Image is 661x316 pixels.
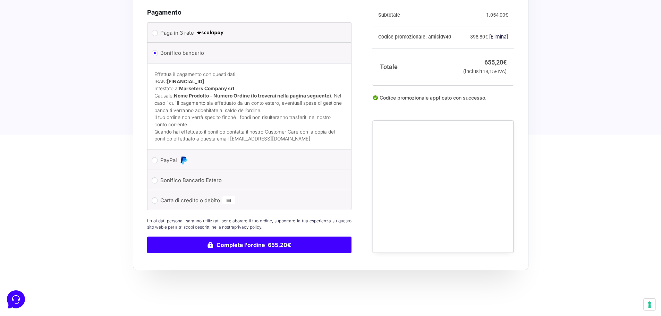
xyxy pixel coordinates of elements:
button: Inizia una conversazione [11,58,128,72]
label: Bonifico bancario [160,48,336,58]
span: € [505,12,508,18]
h3: Pagamento [147,8,352,17]
th: Totale [372,49,459,86]
img: scalapay-logo-black.png [196,29,224,37]
small: (inclusi IVA) [463,69,507,75]
span: € [485,34,488,40]
iframe: Customerly Messenger Launcher [6,289,26,310]
button: Home [6,223,48,239]
p: Quando hai effettuato il bonifico contatta il nostro Customer Care con la copia del bonifico effe... [154,128,345,143]
strong: Marketers Company srl [179,86,234,91]
span: Inizia una conversazione [45,62,102,68]
h2: Ciao da Marketers 👋 [6,6,117,17]
bdi: 1.054,00 [486,12,508,18]
input: Cerca un articolo... [16,101,113,108]
span: € [495,69,498,75]
span: 118,15 [480,69,498,75]
strong: [FINANCIAL_ID] [167,79,204,84]
div: Codice promozionale applicato con successo. [372,94,514,107]
img: dark [33,39,47,53]
label: Bonifico Bancario Estero [160,175,336,186]
th: Codice promozionale: amicidv40 [372,26,459,49]
p: Il tuo ordine non verrà spedito finché i fondi non risulteranno trasferiti nel nostro conto corre... [154,114,345,128]
label: Carta di credito o debito [160,195,336,206]
label: PayPal [160,155,336,165]
button: Le tue preferenze relative al consenso per le tecnologie di tracciamento [644,299,655,310]
p: Messaggi [60,232,79,239]
label: Paga in 3 rate [160,28,336,38]
p: Effettua il pagamento con questi dati. IBAN: Intestato a: Causale: . Nel caso i cui il pagamento ... [154,71,345,114]
a: Apri Centro Assistenza [74,86,128,92]
img: Carta di credito o debito [222,196,235,205]
img: dark [11,39,25,53]
th: Subtotale [372,4,459,26]
img: dark [22,39,36,53]
span: Le tue conversazioni [11,28,59,33]
span: 398,80 [470,34,488,40]
bdi: 655,20 [484,59,507,66]
button: Messaggi [48,223,91,239]
p: Home [21,232,33,239]
button: Aiuto [91,223,133,239]
img: PayPal [179,156,188,164]
td: - [459,26,514,49]
a: privacy policy [234,224,261,230]
p: Aiuto [107,232,117,239]
strong: Nome Prodotto – Numero Ordine (lo troverai nella pagina seguente) [174,93,331,99]
span: € [503,59,507,66]
p: I tuoi dati personali saranno utilizzati per elaborare il tuo ordine, supportare la tua esperienz... [147,218,352,230]
span: Trova una risposta [11,86,54,92]
button: Completa l'ordine 655,20€ [147,237,352,253]
a: Rimuovi il codice promozionale amicidv40 [489,34,508,40]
